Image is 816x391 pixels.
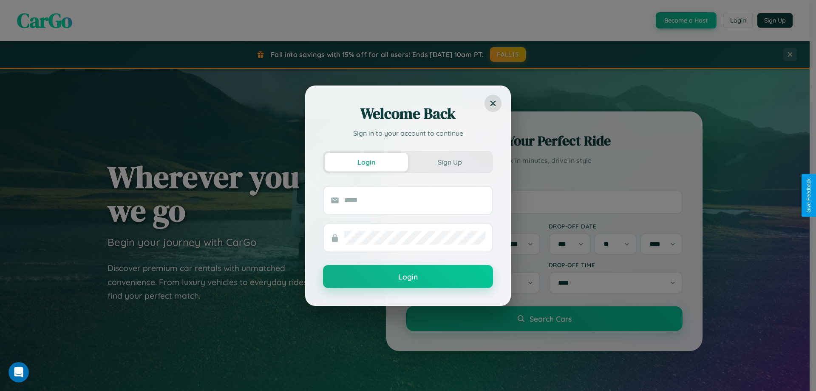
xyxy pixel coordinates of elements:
[323,265,493,288] button: Login
[408,153,491,171] button: Sign Up
[8,362,29,382] iframe: Intercom live chat
[806,178,812,213] div: Give Feedback
[325,153,408,171] button: Login
[323,103,493,124] h2: Welcome Back
[323,128,493,138] p: Sign in to your account to continue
